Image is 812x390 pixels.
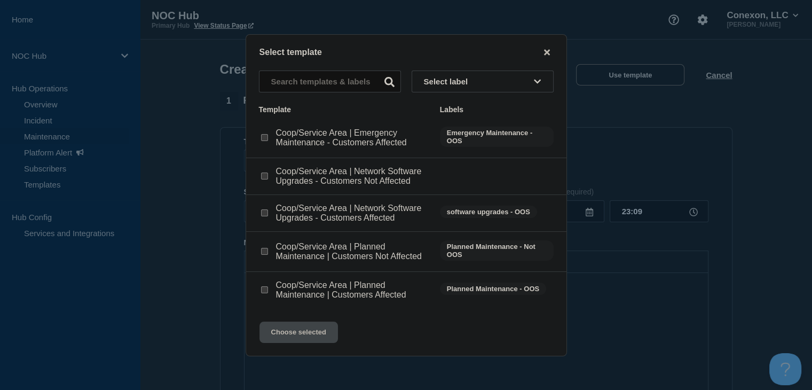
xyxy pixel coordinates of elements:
[276,128,429,147] p: Coop/Service Area | Emergency Maintenance - Customers Affected
[261,173,268,180] input: Coop/Service Area | Network Software Upgrades - Customers Not Affected checkbox
[259,71,401,92] input: Search templates & labels
[440,105,554,114] div: Labels
[440,240,554,261] span: Planned Maintenance - Not OOS
[424,77,472,86] span: Select label
[259,322,338,343] button: Choose selected
[276,242,429,261] p: Coop/Service Area | Planned Maintenance | Customers Not Affected
[412,71,554,92] button: Select label
[276,280,429,300] p: Coop/Service Area | Planned Maintenance | Customers Affected
[440,127,554,147] span: Emergency Maintenance - OOS
[261,134,268,141] input: Coop/Service Area | Emergency Maintenance - Customers Affected checkbox
[261,286,268,293] input: Coop/Service Area | Planned Maintenance | Customers Affected checkbox
[261,248,268,255] input: Coop/Service Area | Planned Maintenance | Customers Not Affected checkbox
[440,283,546,295] span: Planned Maintenance - OOS
[440,206,537,218] span: software upgrades - OOS
[541,48,553,58] button: close button
[276,167,429,186] p: Coop/Service Area | Network Software Upgrades - Customers Not Affected
[259,105,429,114] div: Template
[276,204,429,223] p: Coop/Service Area | Network Software Upgrades - Customers Affected
[261,209,268,216] input: Coop/Service Area | Network Software Upgrades - Customers Affected checkbox
[246,48,566,58] div: Select template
